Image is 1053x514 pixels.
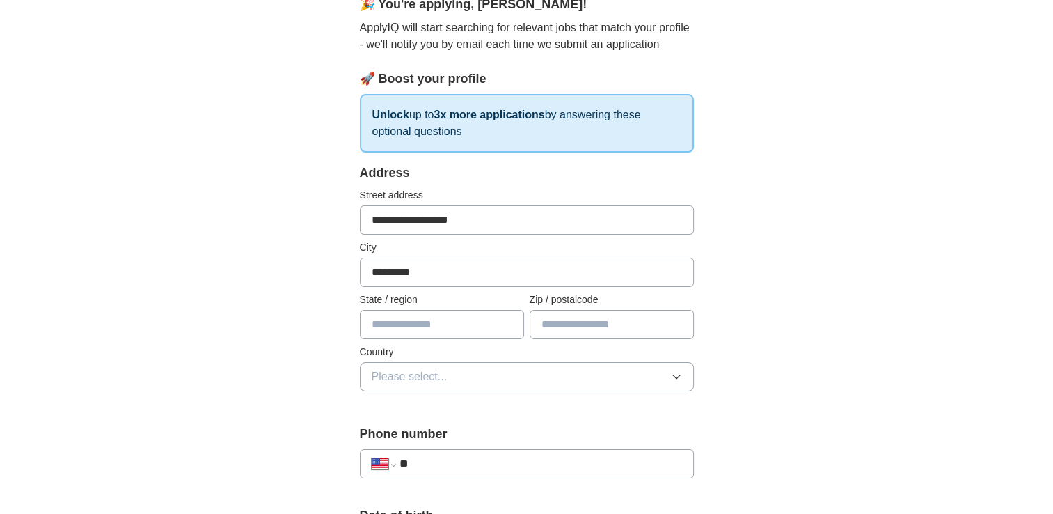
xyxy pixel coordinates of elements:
[372,109,409,120] strong: Unlock
[360,20,694,53] p: ApplyIQ will start searching for relevant jobs that match your profile - we'll notify you by emai...
[360,188,694,203] label: Street address
[360,94,694,153] p: up to by answering these optional questions
[360,425,694,444] label: Phone number
[360,164,694,182] div: Address
[360,362,694,391] button: Please select...
[372,368,448,385] span: Please select...
[434,109,544,120] strong: 3x more applications
[360,345,694,359] label: Country
[360,240,694,255] label: City
[360,293,524,307] label: State / region
[530,293,694,307] label: Zip / postalcode
[360,70,694,88] div: 🚀 Boost your profile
